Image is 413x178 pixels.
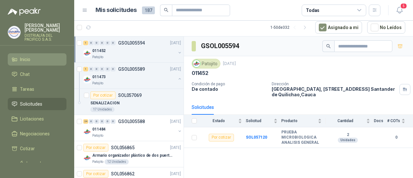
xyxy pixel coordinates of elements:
[83,49,91,57] img: Company Logo
[83,128,91,136] img: Company Logo
[367,21,405,34] button: No Leídos
[20,160,60,174] span: Órdenes de Compra
[246,115,281,127] th: Solicitud
[8,157,66,177] a: Órdenes de Compra
[90,91,116,99] div: Por cotizar
[94,119,99,124] div: 0
[92,74,106,80] p: 011473
[246,135,267,140] a: SOL057120
[90,100,120,106] p: SENALIZACION
[94,67,99,71] div: 0
[92,133,103,138] p: Patojito
[281,119,317,123] span: Producto
[170,145,181,151] p: [DATE]
[281,115,326,127] th: Producto
[20,115,44,122] span: Licitaciones
[326,119,365,123] span: Cantidad
[94,41,99,45] div: 0
[83,67,88,71] div: 1
[8,98,66,110] a: Solicitudes
[100,67,105,71] div: 0
[387,134,405,141] b: 0
[111,67,116,71] div: 0
[74,141,184,167] a: Por cotizarSOL056865[DATE] Company LogoArmario organizador plástico de dos puertas de acuerdo a l...
[83,118,182,138] a: 24 0 0 0 0 0 GSOL005588[DATE] Company Logo011484Patojito
[170,40,181,46] p: [DATE]
[8,83,66,95] a: Tareas
[20,145,35,152] span: Cotizar
[270,22,310,33] div: 1 - 50 de 332
[170,66,181,72] p: [DATE]
[92,126,106,132] p: 011484
[315,21,362,34] button: Asignado a mi
[272,82,397,86] p: Dirección
[8,128,66,140] a: Negociaciones
[246,119,272,123] span: Solicitud
[192,70,208,77] p: 011452
[105,159,129,164] div: 12 Unidades
[8,142,66,155] a: Cotizar
[25,23,66,32] p: [PERSON_NAME] [PERSON_NAME]
[89,67,94,71] div: 0
[8,26,20,38] img: Company Logo
[20,56,30,63] span: Inicio
[83,76,91,83] img: Company Logo
[20,71,30,78] span: Chat
[89,41,94,45] div: 0
[20,130,50,137] span: Negociaciones
[394,5,405,16] button: 5
[100,41,105,45] div: 0
[209,134,234,141] div: Por cotizar
[20,86,34,93] span: Tareas
[111,41,116,45] div: 0
[326,132,370,138] b: 2
[8,113,66,125] a: Licitaciones
[118,41,145,45] p: GSOL005594
[400,3,407,9] span: 5
[374,115,387,127] th: Docs
[90,107,115,112] div: 17 Unidades
[170,119,181,125] p: [DATE]
[92,81,103,86] p: Patojito
[192,59,220,68] div: Patojito
[164,8,168,12] span: search
[8,53,66,66] a: Inicio
[83,41,88,45] div: 1
[92,48,106,54] p: 011452
[111,119,116,124] div: 0
[326,115,374,127] th: Cantidad
[25,34,66,41] p: DISTRIALFA DEL PACIFICO S.A.S.
[201,41,240,51] h3: GSOL005594
[387,119,400,123] span: # COTs
[306,7,319,14] div: Todas
[8,8,41,16] img: Logo peakr
[338,138,358,143] div: Unidades
[92,55,103,60] p: Patojito
[111,145,135,150] p: SOL056865
[89,119,94,124] div: 0
[92,152,173,159] p: Armario organizador plástico de dos puertas de acuerdo a la imagen adjunta
[118,119,145,124] p: GSOL005588
[272,86,397,97] p: [GEOGRAPHIC_DATA], [STREET_ADDRESS] Santander de Quilichao , Cauca
[281,130,322,145] b: PRUEBA MICROBIOLOGICA ANALISIS GENERAL
[118,67,145,71] p: GSOL005589
[111,172,135,176] p: SOL056862
[105,41,110,45] div: 0
[83,65,182,86] a: 1 0 0 0 0 0 GSOL005589[DATE] Company Logo011473Patojito
[8,68,66,80] a: Chat
[20,100,42,108] span: Solicitudes
[83,39,182,60] a: 1 0 0 0 0 0 GSOL005594[DATE] Company Logo011452Patojito
[192,86,267,92] p: De contado
[96,5,137,15] h1: Mis solicitudes
[105,67,110,71] div: 0
[83,144,108,152] div: Por cotizar
[142,6,155,14] span: 187
[83,170,108,178] div: Por cotizar
[192,104,214,111] div: Solicitudes
[387,115,413,127] th: # COTs
[105,119,110,124] div: 0
[326,44,331,48] span: search
[83,119,88,124] div: 24
[100,119,105,124] div: 0
[201,119,237,123] span: Estado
